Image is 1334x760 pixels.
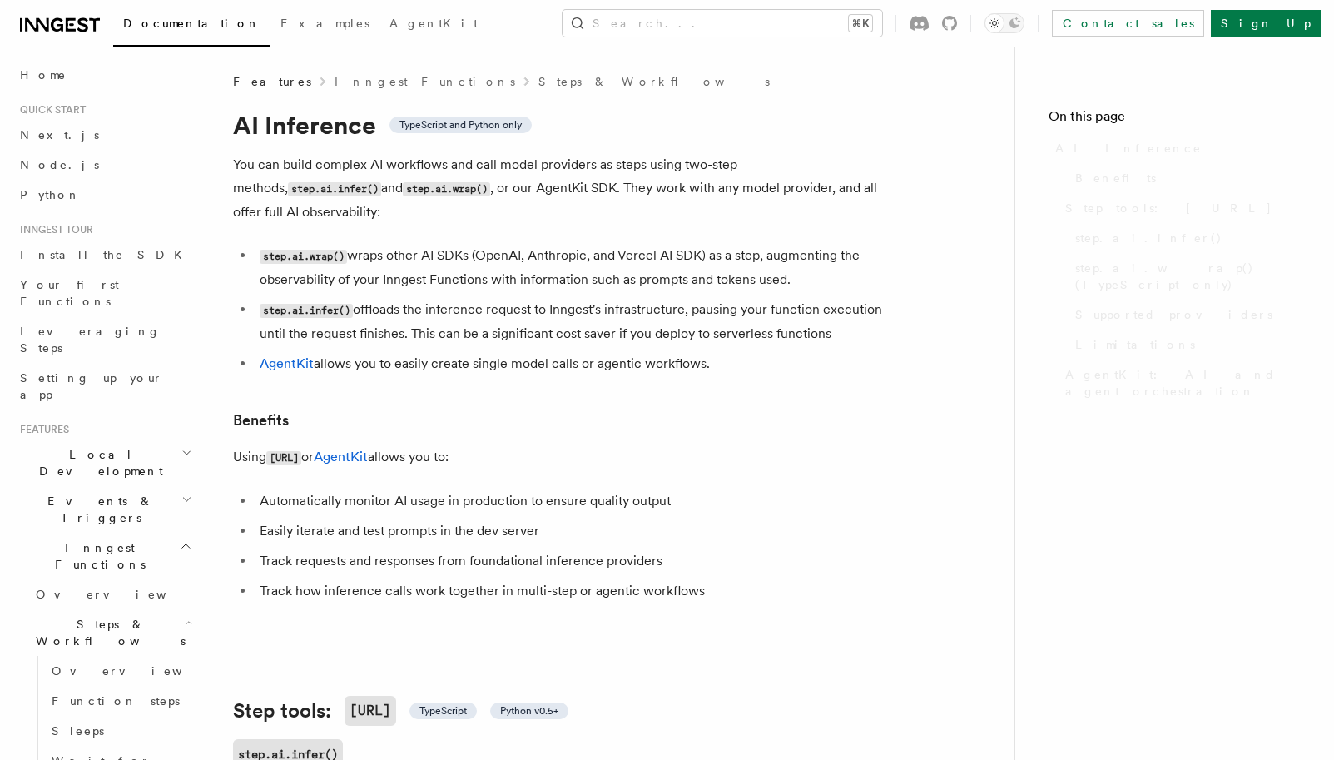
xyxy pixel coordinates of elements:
a: Python [13,180,196,210]
span: Overview [36,588,207,601]
a: Step tools: [URL] [1059,193,1301,223]
a: AI Inference [1049,133,1301,163]
li: wraps other AI SDKs (OpenAI, Anthropic, and Vercel AI SDK) as a step, augmenting the observabilit... [255,244,899,291]
li: Automatically monitor AI usage in production to ensure quality output [255,489,899,513]
span: Benefits [1075,170,1156,186]
li: allows you to easily create single model calls or agentic workflows. [255,352,899,375]
span: TypeScript and Python only [399,118,522,132]
a: AgentKit [314,449,368,464]
span: Features [13,423,69,436]
code: step.ai.infer() [260,304,353,318]
span: TypeScript [419,704,467,718]
a: step.ai.infer() [1069,223,1301,253]
span: Quick start [13,103,86,117]
span: Steps & Workflows [29,616,186,649]
a: Documentation [113,5,270,47]
li: Easily iterate and test prompts in the dev server [255,519,899,543]
li: Track how inference calls work together in multi-step or agentic workflows [255,579,899,603]
span: Features [233,73,311,90]
a: Overview [45,656,196,686]
a: Function steps [45,686,196,716]
a: Sign Up [1211,10,1321,37]
button: Events & Triggers [13,486,196,533]
a: Benefits [1069,163,1301,193]
a: Supported providers [1069,300,1301,330]
span: Next.js [20,128,99,142]
span: Node.js [20,158,99,171]
span: Leveraging Steps [20,325,161,355]
p: You can build complex AI workflows and call model providers as steps using two-step methods, and ... [233,153,899,224]
a: Sleeps [45,716,196,746]
code: [URL] [345,696,396,726]
span: Install the SDK [20,248,192,261]
h4: On this page [1049,107,1301,133]
span: Python v0.5+ [500,704,558,718]
a: Setting up your app [13,363,196,410]
a: Inngest Functions [335,73,515,90]
h1: AI Inference [233,110,899,140]
span: Inngest tour [13,223,93,236]
code: step.ai.wrap() [260,250,347,264]
span: Step tools: [URL] [1065,200,1272,216]
a: Steps & Workflows [538,73,770,90]
span: Supported providers [1075,306,1272,323]
a: AgentKit [260,355,314,371]
span: Sleeps [52,724,104,738]
a: Overview [29,579,196,609]
button: Inngest Functions [13,533,196,579]
span: AI Inference [1055,140,1202,156]
span: Setting up your app [20,371,163,401]
span: Examples [280,17,369,30]
a: Your first Functions [13,270,196,316]
kbd: ⌘K [849,15,872,32]
span: Documentation [123,17,260,30]
a: Examples [270,5,379,45]
span: AgentKit: AI and agent orchestration [1065,366,1301,400]
a: Contact sales [1052,10,1204,37]
a: Node.js [13,150,196,180]
a: AgentKit [379,5,488,45]
a: step.ai.wrap() (TypeScript only) [1069,253,1301,300]
span: Limitations [1075,336,1195,353]
span: Inngest Functions [13,539,180,573]
a: Benefits [233,409,289,432]
button: Toggle dark mode [984,13,1024,33]
span: AgentKit [389,17,478,30]
span: Overview [52,664,223,678]
button: Search...⌘K [563,10,882,37]
button: Steps & Workflows [29,609,196,656]
code: [URL] [266,451,301,465]
a: Leveraging Steps [13,316,196,363]
li: offloads the inference request to Inngest's infrastructure, pausing your function execution until... [255,298,899,345]
code: step.ai.infer() [288,182,381,196]
a: Limitations [1069,330,1301,360]
span: Function steps [52,694,180,708]
span: Local Development [13,446,181,479]
code: step.ai.wrap() [403,182,490,196]
span: step.ai.infer() [1075,230,1222,246]
span: Events & Triggers [13,493,181,526]
a: Step tools:[URL] TypeScript Python v0.5+ [233,696,568,726]
span: Home [20,67,67,83]
a: AgentKit: AI and agent orchestration [1059,360,1301,406]
a: Install the SDK [13,240,196,270]
li: Track requests and responses from foundational inference providers [255,549,899,573]
span: Your first Functions [20,278,119,308]
a: Home [13,60,196,90]
span: step.ai.wrap() (TypeScript only) [1075,260,1301,293]
p: Using or allows you to: [233,445,899,469]
button: Local Development [13,440,196,486]
a: Next.js [13,120,196,150]
span: Python [20,188,81,201]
